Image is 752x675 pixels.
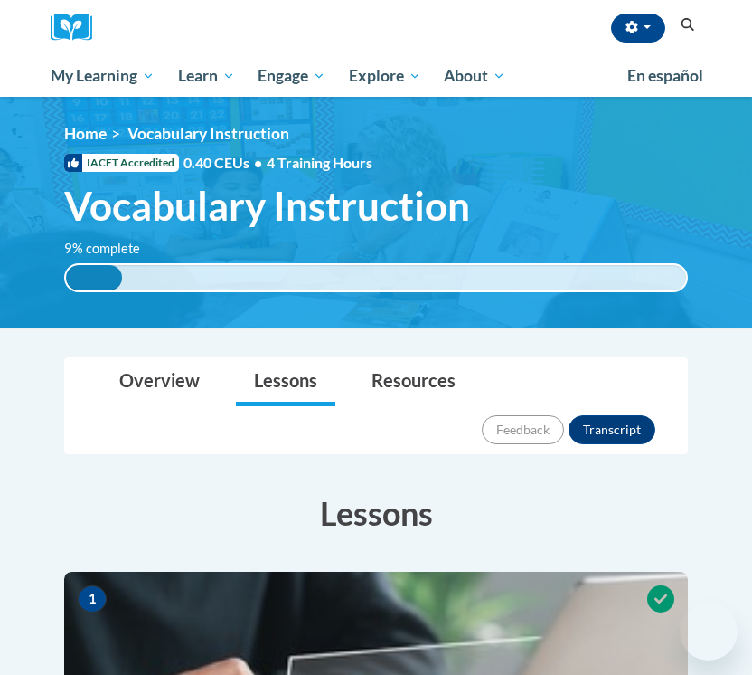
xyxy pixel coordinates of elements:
span: 1 [78,585,107,613]
button: Search [674,14,701,36]
label: 9% complete [64,239,168,259]
a: En español [616,57,715,95]
button: Account Settings [611,14,665,43]
a: Explore [337,55,433,97]
span: • [254,154,262,171]
div: 9% complete [66,265,122,290]
a: Lessons [236,358,335,406]
span: 0.40 CEUs [183,153,267,173]
span: Vocabulary Instruction [64,182,470,230]
div: Main menu [37,55,715,97]
span: Explore [349,65,421,87]
button: Transcript [569,415,655,444]
span: En español [627,66,703,85]
span: Vocabulary Instruction [127,124,289,143]
img: Logo brand [51,14,105,42]
a: Overview [101,358,218,406]
a: About [433,55,518,97]
span: Engage [258,65,325,87]
span: IACET Accredited [64,154,179,172]
iframe: Button to launch messaging window [680,603,738,661]
h3: Lessons [64,490,688,536]
a: Cox Campus [51,14,105,42]
a: My Learning [39,55,166,97]
a: Learn [166,55,247,97]
a: Engage [246,55,337,97]
span: Learn [178,65,235,87]
a: Home [64,124,107,143]
span: About [444,65,505,87]
button: Feedback [482,415,564,444]
span: My Learning [51,65,155,87]
a: Resources [353,358,474,406]
span: 4 Training Hours [267,154,372,171]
